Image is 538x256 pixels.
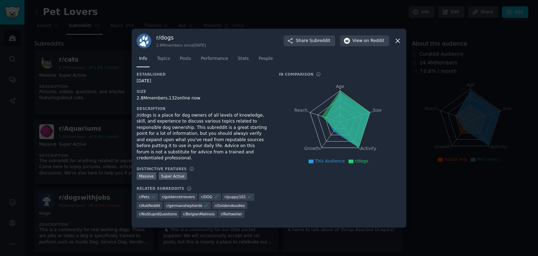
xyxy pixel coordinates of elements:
span: Subreddit [310,38,330,44]
span: Share [296,38,330,44]
div: [DATE] [137,78,269,84]
a: Performance [198,53,230,68]
h3: r/ dogs [156,34,206,41]
a: Info [137,53,150,68]
span: r/ puppy101 [225,194,246,199]
span: Performance [201,56,228,62]
span: r/ Rottweiler [221,212,242,216]
h3: Distinctive Features [137,166,187,171]
tspan: Growth [304,146,320,151]
h3: Size [137,89,269,94]
span: Posts [180,56,191,62]
a: Topics [154,53,172,68]
h3: Established [137,72,269,77]
span: Topics [157,56,170,62]
div: 2.8M members since [DATE] [156,43,206,48]
span: r/ BelgianMalinois [183,212,215,216]
h3: In Comparison [279,72,313,77]
span: People [258,56,273,62]
span: r/dogs [355,159,368,164]
div: 2.8M members, 132 online now [137,95,269,102]
a: Stats [235,53,251,68]
button: Viewon Reddit [340,35,389,47]
span: r/ DOG [201,194,212,199]
span: on Reddit [364,38,384,44]
tspan: Activity [360,146,377,151]
span: Stats [238,56,249,62]
span: r/ Goldendoodles [215,203,245,208]
button: ShareSubreddit [284,35,335,47]
div: Super Active [159,172,187,180]
span: Info [139,56,147,62]
h3: Description [137,106,269,111]
span: r/ Pets [139,194,150,199]
div: /r/dogs is a place for dog owners of all levels of knowledge, skill, and experience to discuss va... [137,112,269,161]
img: dogs [137,34,151,48]
h3: Related Subreddits [137,186,184,191]
a: People [256,53,275,68]
span: r/ germanshepherds [166,203,202,208]
span: View [352,38,384,44]
tspan: Reach [294,108,308,112]
tspan: Size [373,108,381,112]
a: Posts [177,53,193,68]
span: r/ goldenretrievers [162,194,195,199]
span: This Audience [315,159,345,164]
tspan: Age [336,84,344,89]
div: Massive [137,172,156,180]
span: r/ NoStupidQuestions [139,212,177,216]
span: r/ AskReddit [139,203,160,208]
